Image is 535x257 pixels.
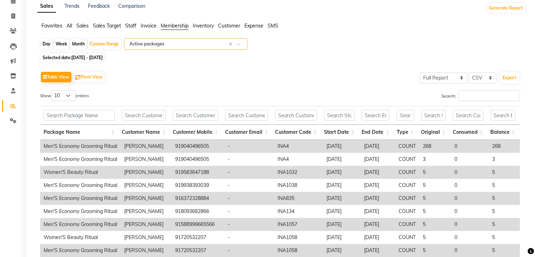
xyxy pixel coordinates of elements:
input: Search Customer Name [122,110,166,121]
label: Show entries [40,90,89,101]
td: 0 [451,192,489,205]
td: 0 [451,218,489,231]
td: - [224,153,274,166]
th: Original: activate to sort column ascending [418,125,449,140]
td: 919040496505 [172,153,224,166]
td: [DATE] [361,140,395,153]
td: Women'S Beauty Ritual [40,166,121,179]
td: [DATE] [361,192,395,205]
td: - [224,231,274,244]
td: [PERSON_NAME] [121,244,172,257]
select: Showentries [51,90,76,101]
input: Search: [458,90,520,101]
input: Search Original [421,110,446,121]
td: Men'S Economy Grooming Ritual [40,192,121,205]
td: 5 [489,205,521,218]
a: Comparison [118,3,145,9]
td: 5 [419,179,451,192]
td: 5 [489,166,521,179]
td: [DATE] [323,218,361,231]
th: End Date: activate to sort column ascending [358,125,393,140]
td: [DATE] [323,192,361,205]
input: Search Start Date [324,110,355,121]
span: Selected date: [41,53,104,62]
td: COUNT [395,205,419,218]
label: Search: [441,90,520,101]
td: 0 [451,179,489,192]
td: COUNT [395,179,419,192]
input: Search Consumed [453,110,483,121]
th: Customer Name: activate to sort column ascending [118,125,169,140]
button: Table View [41,72,71,82]
input: Search Type [396,110,414,121]
td: - [224,218,274,231]
td: 0 [451,140,489,153]
td: 5 [419,218,451,231]
td: 916372328884 [172,192,224,205]
td: INA134 [274,205,323,218]
td: Men'S Economy Grooming Ritual [40,140,121,153]
span: All [66,23,72,29]
td: INA1038 [274,179,323,192]
td: 0 [451,244,489,257]
td: 0 [451,205,489,218]
td: INA4 [274,140,323,153]
td: 5 [489,218,521,231]
td: [DATE] [323,140,361,153]
th: Customer Code: activate to sort column ascending [272,125,320,140]
img: pivot.png [75,75,81,80]
td: [DATE] [323,205,361,218]
div: Month [70,39,87,49]
td: COUNT [395,231,419,244]
td: INA1032 [274,166,323,179]
th: Balance: activate to sort column ascending [487,125,519,140]
td: - [224,166,274,179]
td: [DATE] [361,205,395,218]
td: [DATE] [323,231,361,244]
button: Generate Report [487,3,525,13]
td: 91588999665566 [172,218,224,231]
span: [DATE] - [DATE] [71,55,103,60]
td: 5 [419,192,451,205]
td: 268 [489,140,521,153]
div: Day [41,39,52,49]
span: Staff [125,23,136,29]
td: [PERSON_NAME] [121,218,172,231]
td: Men'S Economy Grooming Ritual [40,205,121,218]
th: Customer Mobile: activate to sort column ascending [169,125,222,140]
td: 0 [451,166,489,179]
a: Feedback [88,3,110,9]
td: [DATE] [361,244,395,257]
td: [PERSON_NAME] [121,166,172,179]
td: [PERSON_NAME] [121,179,172,192]
td: COUNT [395,140,419,153]
td: 0 [451,153,489,166]
td: INA4 [274,153,323,166]
span: Invoice [141,23,157,29]
td: COUNT [395,166,419,179]
td: COUNT [395,192,419,205]
td: 5 [419,166,451,179]
td: [DATE] [323,179,361,192]
td: Men'S Economy Grooming Ritual [40,244,121,257]
td: [DATE] [361,218,395,231]
td: [PERSON_NAME] [121,192,172,205]
td: 5 [419,205,451,218]
td: 5 [489,231,521,244]
div: Week [54,39,69,49]
td: [DATE] [361,179,395,192]
input: Search End Date [362,110,389,121]
span: Inventory [193,23,214,29]
td: 919583647188 [172,166,224,179]
div: Custom Range [88,39,121,49]
td: COUNT [395,244,419,257]
span: SMS [268,23,278,29]
td: [PERSON_NAME] [121,140,172,153]
td: [PERSON_NAME] [121,205,172,218]
th: Consumed: activate to sort column ascending [449,125,487,140]
td: COUNT [395,153,419,166]
td: INA835 [274,192,323,205]
td: Men'S Economy Grooming Ritual [40,179,121,192]
td: Women'S Beauty Ritual [40,231,121,244]
td: - [224,244,274,257]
